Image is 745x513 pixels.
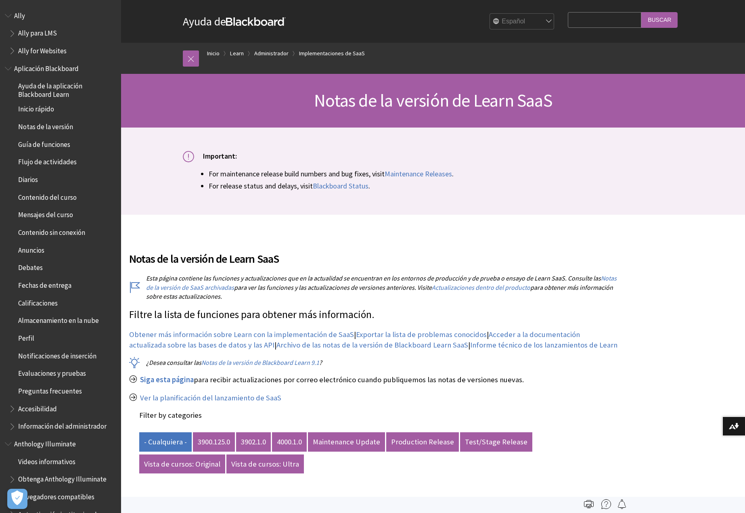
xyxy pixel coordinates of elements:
[146,274,617,291] a: Notas de la versión de SaaS archivadas
[14,62,79,73] span: Aplicación Blackboard
[584,499,594,509] img: Print
[299,48,365,59] a: Implementaciones de SaaS
[18,173,38,184] span: Diarios
[129,375,617,385] p: para recibir actualizaciones por correo electrónico cuando publiquemos las notas de versiones nue...
[18,455,75,466] span: Videos informativos
[18,331,34,342] span: Perfil
[386,432,459,452] a: Production Release
[14,437,76,448] span: Anthology Illuminate
[18,296,58,307] span: Calificaciones
[5,9,116,58] nav: Book outline for Anthology Ally Help
[460,432,532,452] a: Test/Stage Release
[18,473,107,484] span: Obtenga Anthology Illuminate
[139,432,192,452] a: - Cualquiera -
[18,261,43,272] span: Debates
[18,420,107,431] span: Información del administrador
[18,314,99,325] span: Almacenamiento en la nube
[139,410,202,420] label: Filter by categories
[18,44,67,55] span: Ally for Websites
[129,241,617,267] h2: Notas de la versión de Learn SaaS
[18,27,57,38] span: Ally para LMS
[226,17,286,26] strong: Blackboard
[201,358,319,367] a: Notas de la versión de Blackboard Learn 9.1
[641,12,678,28] input: Buscar
[5,62,116,433] nav: Book outline for Blackboard App Help
[129,308,617,322] p: Filtre la lista de funciones para obtener más información.
[313,181,368,191] a: Blackboard Status
[272,432,307,452] a: 4000.1.0
[209,168,683,179] li: For maintenance release build numbers and bug fixes, visit .
[18,226,85,237] span: Contenido sin conexión
[356,330,487,339] a: Exportar la lista de problemas conocidos
[276,340,468,350] a: Archivo de las notas de la versión de Blackboard Learn SaaS
[18,243,44,254] span: Anuncios
[18,278,71,289] span: Fechas de entrega
[129,274,617,301] p: Esta página contiene las funciones y actualizaciones que en la actualidad se encuentran en los en...
[140,375,194,385] a: Siga esta página
[18,191,77,201] span: Contenido del curso
[18,80,115,98] span: Ayuda de la aplicación Blackboard Learn
[230,48,244,59] a: Learn
[203,151,237,161] span: Important:
[18,120,73,131] span: Notas de la versión
[129,329,617,350] p: | | | |
[7,489,27,509] button: Abrir preferencias
[18,384,82,395] span: Preguntas frecuentes
[18,208,73,219] span: Mensajes del curso
[14,9,25,20] span: Ally
[207,48,220,59] a: Inicio
[254,48,289,59] a: Administrador
[183,14,286,29] a: Ayuda deBlackboard
[385,169,452,179] a: Maintenance Releases
[129,358,617,367] p: ¿Desea consultar las ?
[308,432,385,452] a: Maintenance Update
[617,499,627,509] img: Follow this page
[432,283,530,292] a: Actualizaciones dentro del producto
[139,454,225,474] a: Vista de cursos: Original
[226,454,304,474] a: Vista de cursos: Ultra
[193,432,235,452] a: 3900.125.0
[601,499,611,509] img: More help
[129,330,580,350] a: Acceder a la documentación actualizada sobre las bases de datos y las API
[236,432,271,452] a: 3902.1.0
[18,349,96,360] span: Notificaciones de inserción
[18,138,70,149] span: Guía de funciones
[140,393,281,403] a: Ver la planificación del lanzamiento de SaaS
[129,330,354,339] a: Obtener más información sobre Learn con la implementación de SaaS
[470,340,617,350] a: Informe técnico de los lanzamientos de Learn
[18,103,54,113] span: Inicio rápido
[18,155,77,166] span: Flujo de actividades
[140,375,194,384] span: Siga esta página
[18,490,94,501] span: Navegadores compatibles
[490,14,555,30] select: Site Language Selector
[18,367,86,378] span: Evaluaciones y pruebas
[18,402,57,413] span: Accesibilidad
[209,180,683,191] li: For release status and delays, visit .
[314,89,552,111] span: Notas de la versión de Learn SaaS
